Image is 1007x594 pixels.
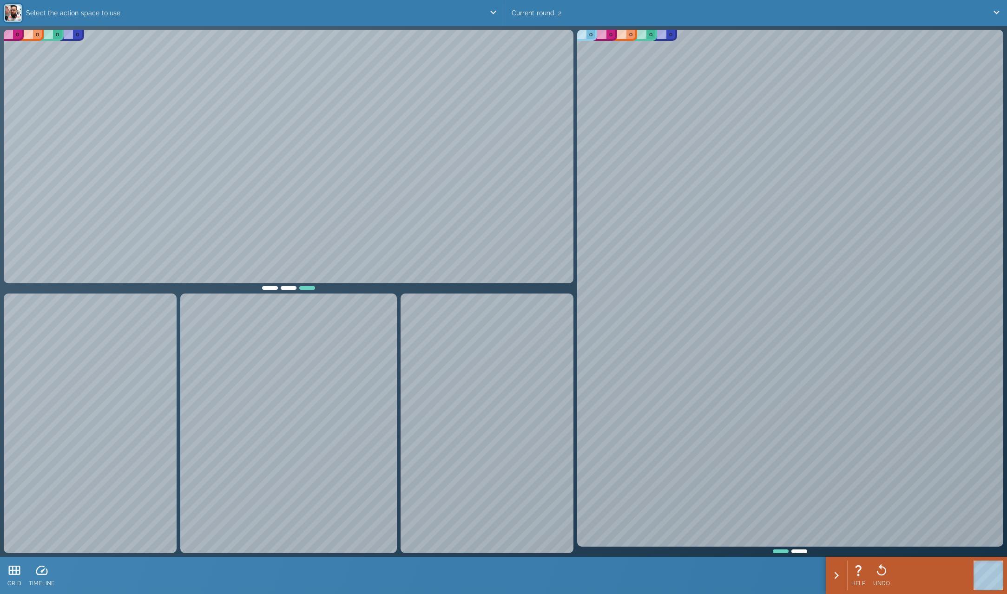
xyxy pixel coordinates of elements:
[22,4,489,22] p: Select the action space to use
[56,30,59,39] p: 0
[5,5,21,21] img: 6e4765a2aa07ad520ea21299820a100d.png
[7,579,21,587] p: GRID
[76,30,79,39] p: 0
[609,30,612,39] p: 0
[629,30,632,39] p: 0
[36,30,39,39] p: 0
[669,30,672,39] p: 0
[873,579,890,587] p: UNDO
[589,30,592,39] p: 0
[851,579,866,587] p: HELP
[29,579,54,587] p: TIMELINE
[16,30,19,39] p: 0
[649,30,652,39] p: 0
